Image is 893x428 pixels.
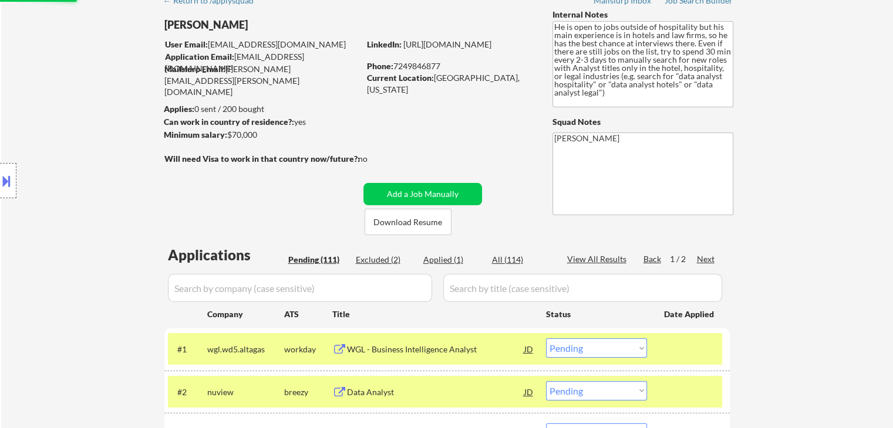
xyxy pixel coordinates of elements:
div: Company [207,308,284,320]
div: [EMAIL_ADDRESS][DOMAIN_NAME] [165,39,359,50]
div: [GEOGRAPHIC_DATA], [US_STATE] [367,72,533,95]
strong: Will need Visa to work in that country now/future?: [164,154,360,164]
div: Applied (1) [423,254,482,266]
div: 7249846877 [367,60,533,72]
strong: Mailslurp Email: [164,64,225,74]
div: wgl.wd5.altagas [207,344,284,355]
div: Data Analyst [347,386,524,398]
div: JD [523,381,535,402]
div: Date Applied [664,308,716,320]
div: $70,000 [164,129,359,141]
div: 1 / 2 [670,253,697,265]
div: Title [332,308,535,320]
div: All (114) [492,254,551,266]
div: Applications [168,248,284,262]
button: Add a Job Manually [363,183,482,205]
div: JD [523,338,535,359]
a: [URL][DOMAIN_NAME] [403,39,491,49]
div: no [358,153,392,165]
strong: LinkedIn: [367,39,402,49]
div: 0 sent / 200 bought [164,103,359,115]
div: WGL - Business Intelligence Analyst [347,344,524,355]
strong: Can work in country of residence?: [164,117,294,127]
div: Status [546,303,647,324]
input: Search by company (case sensitive) [168,274,432,302]
div: #2 [177,386,198,398]
div: View All Results [567,253,630,265]
strong: Phone: [367,61,393,71]
div: Next [697,253,716,265]
div: Squad Notes [552,116,733,128]
div: #1 [177,344,198,355]
div: nuview [207,386,284,398]
div: Back [643,253,662,265]
div: ATS [284,308,332,320]
div: [EMAIL_ADDRESS][DOMAIN_NAME] [165,51,359,74]
div: breezy [284,386,332,398]
div: [PERSON_NAME] [164,18,406,32]
strong: Current Location: [367,73,434,83]
strong: Application Email: [165,52,234,62]
div: [PERSON_NAME][EMAIL_ADDRESS][PERSON_NAME][DOMAIN_NAME] [164,63,359,98]
div: yes [164,116,356,128]
strong: User Email: [165,39,208,49]
div: Excluded (2) [356,254,415,266]
div: workday [284,344,332,355]
div: Internal Notes [552,9,733,21]
button: Download Resume [365,209,451,235]
div: Pending (111) [288,254,347,266]
input: Search by title (case sensitive) [443,274,722,302]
